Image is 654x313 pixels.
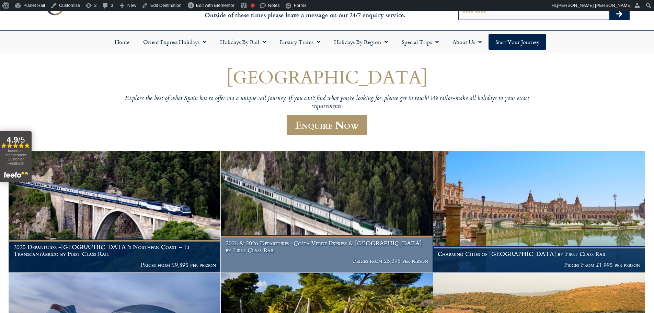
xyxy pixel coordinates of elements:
h1: 2025 Departures -[GEOGRAPHIC_DATA]’s Northern Coast – El Transcantábrico by First Class Rail [13,244,216,257]
nav: Menu [3,34,651,50]
a: Orient Express Holidays [136,34,213,50]
a: Start your Journey [489,34,546,50]
p: Prices From £1,995 per person [438,261,640,268]
p: Prices from £5,295 per person [226,257,428,264]
div: Focus keyphrase not set [251,3,255,8]
span: Edit with Elementor [196,3,234,8]
a: Charming Cities of [GEOGRAPHIC_DATA] by First Class Rail Prices From £1,995 per person [433,151,645,273]
button: Search [609,9,629,20]
a: 2025 & 2026 Departures -Costa Verde Express & [GEOGRAPHIC_DATA] by First Class Rail Prices from £... [221,151,433,273]
h1: [GEOGRAPHIC_DATA] [121,67,533,87]
p: Explore the best of what Spain has to offer via a unique rail journey. If you can’t find what you... [121,95,533,111]
h1: Charming Cities of [GEOGRAPHIC_DATA] by First Class Rail [438,250,640,257]
a: Enquire Now [287,115,367,135]
p: Prices from £9,895 per person [13,261,216,268]
h1: 2025 & 2026 Departures -Costa Verde Express & [GEOGRAPHIC_DATA] by First Class Rail [226,240,428,253]
a: Holidays by Rail [213,34,273,50]
span: [PERSON_NAME] [PERSON_NAME] [557,3,632,8]
a: About Us [446,34,489,50]
a: 2025 Departures -[GEOGRAPHIC_DATA]’s Northern Coast – El Transcantábrico by First Class Rail Pric... [9,151,221,273]
a: Special Trips [395,34,446,50]
a: Home [108,34,136,50]
a: Luxury Trains [273,34,327,50]
h6: [DATE] to [DATE] 9am – 5pm Outside of these times please leave a message on our 24/7 enquiry serv... [176,3,434,19]
a: Holidays by Region [327,34,395,50]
